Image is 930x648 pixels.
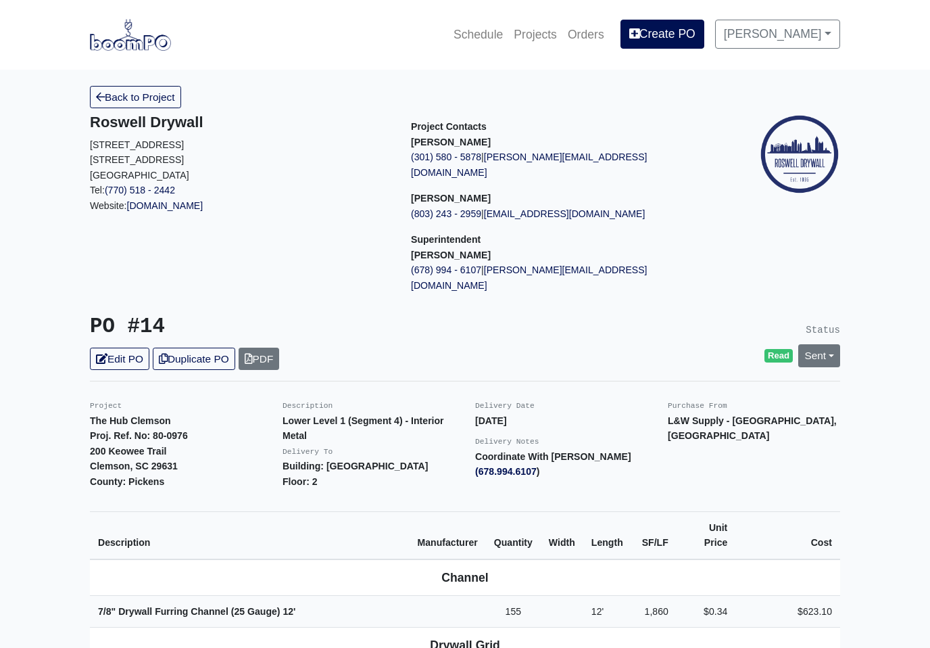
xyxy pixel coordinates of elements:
p: | [411,149,712,180]
strong: Building: [GEOGRAPHIC_DATA] [283,461,428,471]
p: L&W Supply - [GEOGRAPHIC_DATA], [GEOGRAPHIC_DATA] [668,413,840,444]
a: (770) 518 - 2442 [105,185,175,195]
th: Quantity [486,511,541,559]
a: (678) 994 - 6107 [411,264,481,275]
div: Website: [90,114,391,213]
a: [PERSON_NAME][EMAIL_ADDRESS][DOMAIN_NAME] [411,152,647,178]
a: [PERSON_NAME][EMAIL_ADDRESS][DOMAIN_NAME] [411,264,647,291]
strong: [PERSON_NAME] [411,193,491,204]
strong: County: Pickens [90,476,164,487]
a: [DOMAIN_NAME] [127,200,203,211]
small: Description [283,402,333,410]
p: | [411,206,712,222]
a: Create PO [620,20,704,48]
h5: Roswell Drywall [90,114,391,131]
th: Description [90,511,410,559]
small: Purchase From [668,402,727,410]
small: Status [806,325,840,335]
a: (301) 580 - 5878 [411,152,481,162]
b: Channel [441,571,488,584]
td: $623.10 [735,595,840,628]
small: Delivery Date [475,402,535,410]
small: Project [90,402,122,410]
small: Delivery To [283,448,333,456]
th: Width [541,511,583,559]
strong: 200 Keowee Trail [90,446,166,457]
a: Back to Project [90,86,181,108]
strong: The Hub Clemson [90,415,171,426]
h3: PO #14 [90,315,455,340]
th: SF/LF [631,511,677,559]
a: Schedule [448,20,508,49]
th: Unit Price [677,511,736,559]
th: Cost [735,511,840,559]
img: boomPO [90,19,171,50]
p: [STREET_ADDRESS] [90,152,391,168]
a: Projects [508,20,562,49]
a: Sent [798,344,840,367]
strong: Lower Level 1 (Segment 4) - Interior Metal [283,415,444,442]
p: Tel: [90,183,391,198]
th: Length [583,511,631,559]
p: [STREET_ADDRESS] [90,137,391,153]
a: PDF [239,348,280,370]
strong: Coordinate With [PERSON_NAME] ) [475,451,631,478]
strong: [PERSON_NAME] [411,137,491,147]
a: [EMAIL_ADDRESS][DOMAIN_NAME] [484,208,645,219]
strong: 7/8" Drywall Furring Channel (25 Gauge) [98,606,295,617]
span: Superintendent [411,234,481,245]
th: Manufacturer [410,511,486,559]
a: [PERSON_NAME] [715,20,840,48]
a: (803) 243 - 2959 [411,208,481,219]
td: $0.34 [677,595,736,628]
a: Orders [562,20,610,49]
a: Edit PO [90,348,149,370]
td: 1,860 [631,595,677,628]
td: 155 [486,595,541,628]
strong: Floor: 2 [283,476,318,487]
span: Read [764,349,793,363]
a: Duplicate PO [153,348,235,370]
strong: Clemson, SC 29631 [90,461,178,471]
span: 12' [591,606,604,617]
strong: [DATE] [475,415,507,426]
p: | [411,262,712,293]
a: (678.994.6107 [475,466,537,477]
p: [GEOGRAPHIC_DATA] [90,168,391,183]
span: 12' [283,606,295,617]
strong: [PERSON_NAME] [411,250,491,260]
span: Project Contacts [411,121,487,132]
small: Delivery Notes [475,438,539,446]
strong: Proj. Ref. No: 80-0976 [90,430,188,441]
